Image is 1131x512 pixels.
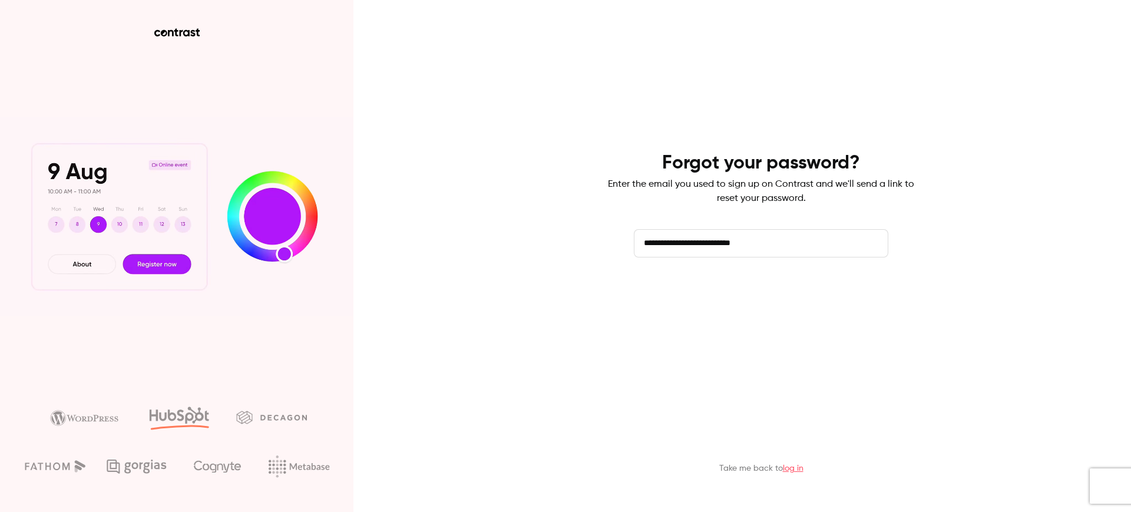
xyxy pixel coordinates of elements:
[634,276,888,305] button: Send reset email
[719,463,803,474] p: Take me back to
[608,177,914,206] p: Enter the email you used to sign up on Contrast and we'll send a link to reset your password.
[236,411,307,424] img: decagon
[783,464,803,473] a: log in
[662,151,860,175] h4: Forgot your password?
